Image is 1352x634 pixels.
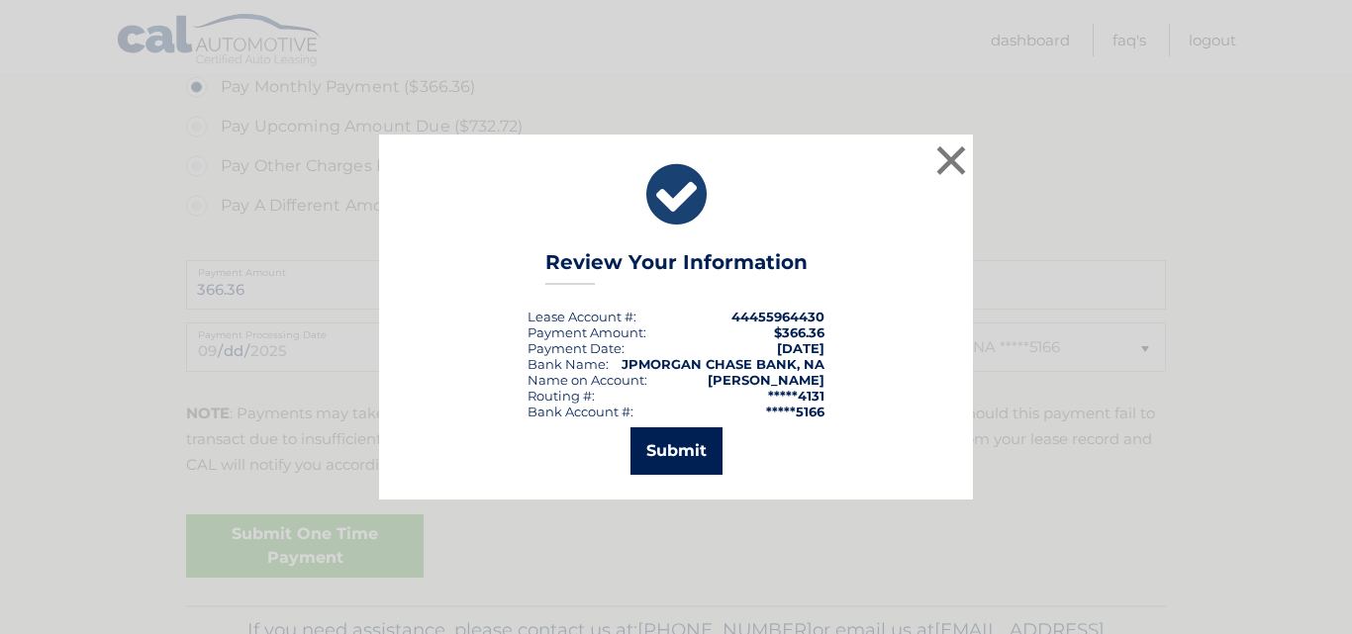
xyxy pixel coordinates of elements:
div: Payment Amount: [528,324,646,340]
button: Submit [630,427,723,475]
button: × [931,140,971,180]
div: Name on Account: [528,372,647,388]
h3: Review Your Information [545,250,808,285]
span: [DATE] [777,340,824,356]
span: $366.36 [774,324,824,340]
div: Lease Account #: [528,309,636,324]
div: : [528,340,625,356]
strong: JPMORGAN CHASE BANK, NA [622,356,824,372]
div: Bank Name: [528,356,609,372]
div: Bank Account #: [528,404,633,419]
div: Routing #: [528,388,595,404]
strong: 44455964430 [731,309,824,324]
strong: [PERSON_NAME] [708,372,824,388]
span: Payment Date [528,340,622,356]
